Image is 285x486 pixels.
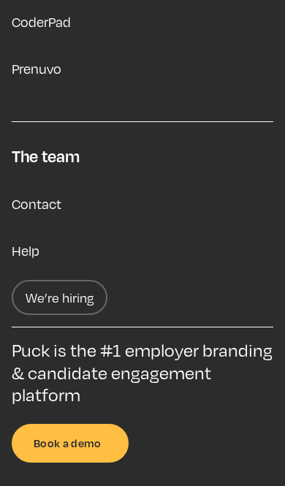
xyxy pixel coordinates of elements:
[12,280,107,315] a: We’re hiring
[12,233,39,268] a: Help
[12,339,273,406] p: Puck is the #1 employer branding & candidate engagement platform
[12,4,71,39] a: CoderPad
[12,145,79,167] div: The team
[12,424,129,463] a: Book a demo
[12,51,61,86] a: Prenuvo
[12,186,61,221] a: Contact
